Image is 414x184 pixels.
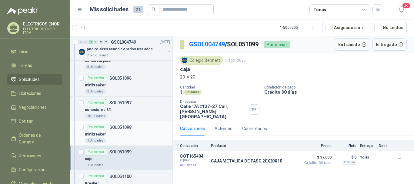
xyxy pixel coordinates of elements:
[19,48,28,55] span: Inicio
[7,60,62,71] a: Tareas
[85,124,107,131] div: Por enviar
[180,162,207,168] p: Adjudicada
[85,156,92,162] p: caja
[180,85,259,89] p: Cantidad
[180,56,223,65] div: Colegio Bennett
[7,7,38,15] img: Logo peakr
[280,23,317,32] div: 1 - 50 de 205
[70,97,172,121] a: Por enviarSOL051097conectores 3/410 Unidades
[90,5,129,14] h1: Mis solicitudes
[87,53,108,58] p: Colegio Bennett
[85,58,111,64] p: conduleta paso
[396,4,407,15] button: 20
[19,104,47,111] span: Negociaciones
[242,125,267,132] div: Comentarios
[180,144,207,148] p: Cotización
[19,62,32,69] span: Tareas
[85,138,106,143] div: 1 Unidades
[7,115,62,127] a: Cotizar
[88,40,93,44] div: 15
[180,74,407,80] p: 20 x 20
[342,160,356,165] div: Incluido
[215,125,232,132] div: Actividad
[301,144,332,148] p: Precio
[85,65,106,69] div: 5 Unidades
[109,76,132,80] p: SOL051096
[313,6,326,13] div: Todas
[152,7,156,12] span: search
[301,154,332,161] span: $ 37.600
[70,72,172,97] a: Por enviarSOL051096minibreaker2 Unidades
[180,104,247,119] p: Calle 17A #107-27 Cali , [PERSON_NAME][GEOGRAPHIC_DATA]
[85,132,106,137] p: minibreaker
[180,89,182,95] p: 1
[133,6,143,13] span: 21
[85,89,106,94] div: 2 Unidades
[7,46,62,57] a: Inicio
[335,154,356,161] p: $ 0
[402,3,410,8] span: 20
[23,27,62,35] p: ELECTRICOS ENOR LTDA
[372,38,407,51] button: Entregado
[264,85,412,89] p: Condición de pago
[180,99,247,104] p: Dirección
[70,121,172,146] a: Por enviarSOL051098minibreaker1 Unidades
[85,148,107,156] div: Por enviar
[94,40,98,44] div: 0
[181,57,188,64] img: Company Logo
[78,48,85,55] img: Company Logo
[19,118,33,125] span: Cotizar
[189,41,225,48] a: GSOL004749
[180,125,205,132] div: Cotizaciones
[78,40,83,44] div: 0
[19,152,41,159] span: Remisiones
[160,39,170,45] p: [DATE]
[85,114,108,119] div: 10 Unidades
[109,101,132,105] p: SOL051097
[111,40,136,44] p: GSOL004749
[19,90,41,97] span: Licitaciones
[180,154,207,159] p: COT165404
[7,102,62,113] a: Negociaciones
[85,173,107,180] div: Por enviar
[109,150,132,154] p: SOL051099
[85,107,112,113] p: conectores 3/4
[85,75,107,82] div: Por enviar
[322,22,366,33] button: Asignado a mi
[211,159,282,163] p: CAJA METALICA DE PASO 20X20X10
[360,154,375,161] p: 1 días
[7,88,62,99] a: Licitaciones
[211,144,298,148] p: Producto
[83,40,88,44] div: 0
[109,125,132,129] p: SOL051098
[180,66,190,72] p: caja
[183,90,202,95] div: Unidades
[264,89,412,95] p: Crédito 30 días
[301,161,332,165] span: Crédito 30 días
[85,99,107,106] div: Por enviar
[225,58,246,63] p: 5 ago, 2025
[7,164,62,176] a: Configuración
[85,82,106,88] p: minibreaker
[78,38,171,58] a: 0 0 15 0 0 0 GSOL004749[DATE] Company Logopedido aires acondicionados trasladosColegio Bennett
[335,144,356,148] p: Flete
[7,150,62,162] a: Remisiones
[379,144,391,148] p: Docs
[7,74,62,85] a: Solicitudes
[104,40,109,44] div: 0
[99,40,103,44] div: 0
[109,174,132,179] p: SOL051100
[264,41,290,48] div: Por enviar
[70,146,172,170] a: Por enviarSOL051099caja1 Unidades
[335,38,370,51] button: En tránsito
[7,129,62,148] a: Órdenes de Compra
[19,166,45,173] span: Configuración
[19,132,57,145] span: Órdenes de Compra
[85,163,106,168] div: 1 Unidades
[180,159,207,162] span: C: [DATE]
[189,40,259,49] p: / SOL051099
[19,76,40,83] span: Solicitudes
[371,22,407,33] button: No Leídos
[87,47,153,52] p: pedido aires acondicionados traslados
[23,22,62,26] p: ELECTRICOS ENOR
